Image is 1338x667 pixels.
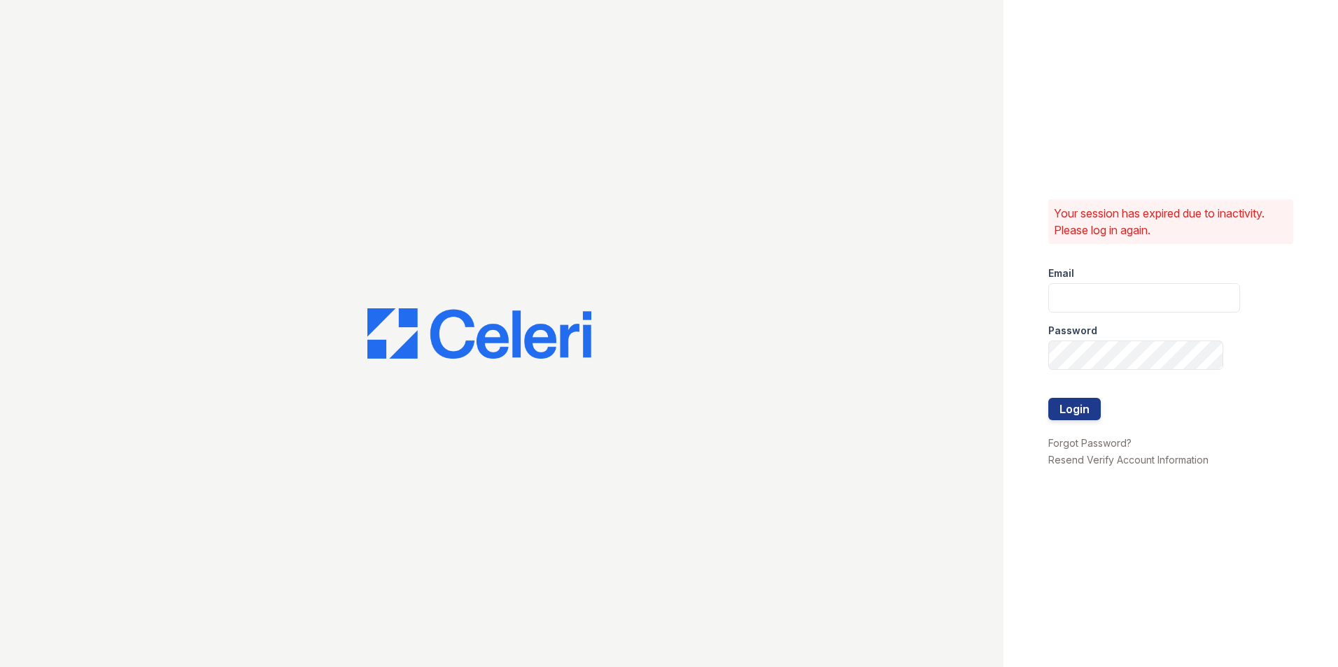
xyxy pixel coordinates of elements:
[367,308,591,359] img: CE_Logo_Blue-a8612792a0a2168367f1c8372b55b34899dd931a85d93a1a3d3e32e68fde9ad4.png
[1048,437,1132,449] a: Forgot Password?
[1048,454,1209,466] a: Resend Verify Account Information
[1048,398,1101,420] button: Login
[1048,266,1074,280] label: Email
[1048,324,1097,338] label: Password
[1054,205,1288,238] p: Your session has expired due to inactivity. Please log in again.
